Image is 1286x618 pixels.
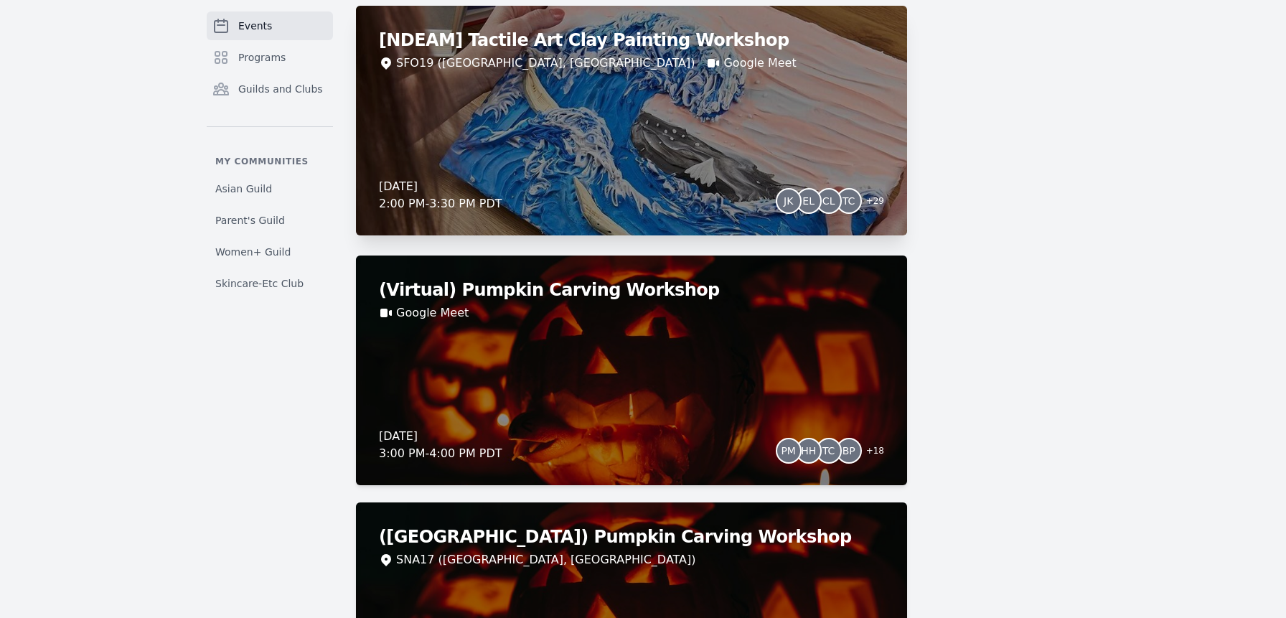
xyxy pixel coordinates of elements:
span: Asian Guild [215,182,272,196]
div: [DATE] 2:00 PM - 3:30 PM PDT [379,178,502,212]
div: [DATE] 3:00 PM - 4:00 PM PDT [379,428,502,462]
span: Events [238,19,272,33]
a: Google Meet [723,55,796,72]
div: SNA17 ([GEOGRAPHIC_DATA], [GEOGRAPHIC_DATA]) [396,551,696,568]
span: TC [822,446,835,456]
span: HH [801,446,816,456]
span: TC [843,196,855,206]
h2: (Virtual) Pumpkin Carving Workshop [379,278,884,301]
span: Guilds and Clubs [238,82,323,96]
div: SFO19 ([GEOGRAPHIC_DATA], [GEOGRAPHIC_DATA]) [396,55,695,72]
a: Events [207,11,333,40]
a: Parent's Guild [207,207,333,233]
span: Women+ Guild [215,245,291,259]
nav: Sidebar [207,11,333,296]
a: (Virtual) Pumpkin Carving WorkshopGoogle Meet[DATE]3:00 PM-4:00 PM PDTPMHHTCBP+18 [356,256,907,485]
span: Parent's Guild [215,213,285,228]
a: Women+ Guild [207,239,333,265]
span: Programs [238,50,286,65]
span: Skincare-Etc Club [215,276,304,291]
a: Guilds and Clubs [207,75,333,103]
span: CL [822,196,835,206]
span: + 18 [858,442,884,462]
span: EL [802,196,815,206]
span: BP [843,446,855,456]
p: My communities [207,156,333,167]
a: Skincare-Etc Club [207,271,333,296]
h2: ([GEOGRAPHIC_DATA]) Pumpkin Carving Workshop [379,525,884,548]
a: Programs [207,43,333,72]
a: Google Meet [396,304,469,322]
a: [NDEAM] Tactile Art Clay Painting WorkshopSFO19 ([GEOGRAPHIC_DATA], [GEOGRAPHIC_DATA])Google Meet... [356,6,907,235]
h2: [NDEAM] Tactile Art Clay Painting Workshop [379,29,884,52]
span: + 29 [858,192,884,212]
span: PM [781,446,796,456]
a: Asian Guild [207,176,333,202]
span: JK [784,196,793,206]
